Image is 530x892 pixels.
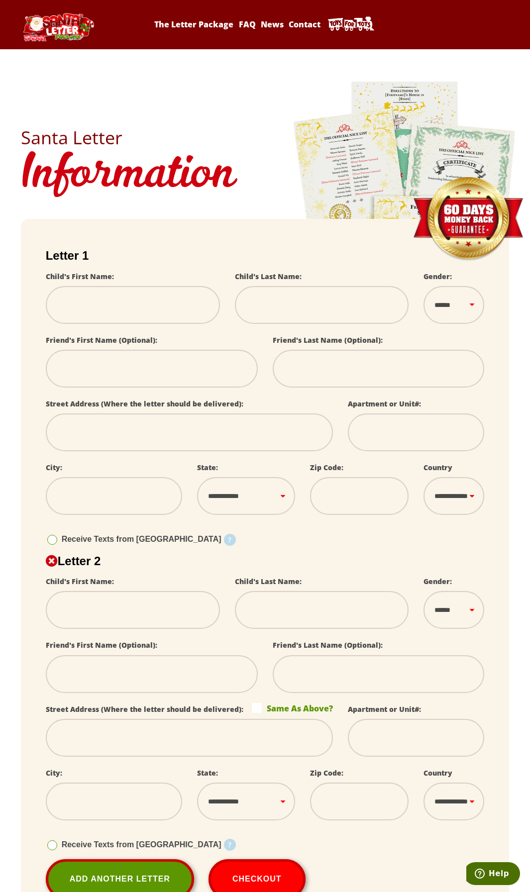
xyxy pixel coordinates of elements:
[46,272,114,281] label: Child's First Name:
[424,577,452,586] label: Gender:
[46,399,243,408] label: Street Address (Where the letter should be delivered):
[21,147,510,204] h1: Information
[293,80,517,358] img: letters.png
[153,19,235,30] a: The Letter Package
[252,703,333,713] label: Same As Above?
[424,272,452,281] label: Gender:
[46,335,157,345] label: Friend's First Name (Optional):
[348,399,421,408] label: Apartment or Unit#:
[46,704,243,714] label: Street Address (Where the letter should be delivered):
[21,13,96,41] img: Santa Letter Logo
[237,19,257,30] a: FAQ
[466,862,520,887] iframe: Opens a widget where you can find more information
[273,640,383,650] label: Friend's Last Name (Optional):
[46,463,62,472] label: City:
[412,177,524,262] img: Money Back Guarantee
[424,768,452,778] label: Country
[21,129,510,147] h2: Santa Letter
[273,335,383,345] label: Friend's Last Name (Optional):
[259,19,285,30] a: News
[424,463,452,472] label: Country
[62,535,221,543] span: Receive Texts from [GEOGRAPHIC_DATA]
[287,19,322,30] a: Contact
[197,463,218,472] label: State:
[235,577,302,586] label: Child's Last Name:
[310,463,343,472] label: Zip Code:
[348,704,421,714] label: Apartment or Unit#:
[310,768,343,778] label: Zip Code:
[46,577,114,586] label: Child's First Name:
[235,272,302,281] label: Child's Last Name:
[46,768,62,778] label: City:
[46,554,485,568] h2: Letter 2
[62,840,221,849] span: Receive Texts from [GEOGRAPHIC_DATA]
[197,768,218,778] label: State:
[46,249,485,263] h2: Letter 1
[46,640,157,650] label: Friend's First Name (Optional):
